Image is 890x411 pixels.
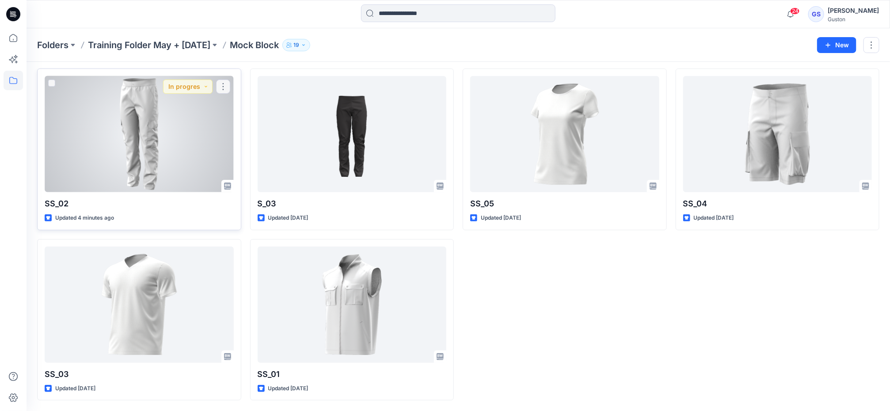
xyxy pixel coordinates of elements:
p: Updated [DATE] [55,384,95,393]
p: Mock Block [230,39,279,51]
p: Updated [DATE] [268,384,308,393]
a: SS_02 [45,76,234,192]
p: SS_01 [258,368,447,381]
a: SS_01 [258,247,447,363]
a: Folders [37,39,68,51]
p: Updated 4 minutes ago [55,213,114,223]
p: Updated [DATE] [481,213,521,223]
div: GS [808,6,824,22]
p: Updated [DATE] [268,213,308,223]
p: SS_04 [683,198,872,210]
p: S_03 [258,198,447,210]
button: 19 [282,39,310,51]
p: SS_03 [45,368,234,381]
div: Guston [828,16,879,23]
div: [PERSON_NAME] [828,5,879,16]
p: 19 [293,40,299,50]
button: New [817,37,856,53]
a: SS_05 [470,76,659,192]
a: SS_03 [45,247,234,363]
a: Training Folder May + [DATE] [88,39,210,51]
p: Updated [DATE] [694,213,734,223]
span: 24 [790,8,800,15]
p: SS_02 [45,198,234,210]
p: SS_05 [470,198,659,210]
a: SS_04 [683,76,872,192]
a: S_03 [258,76,447,192]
